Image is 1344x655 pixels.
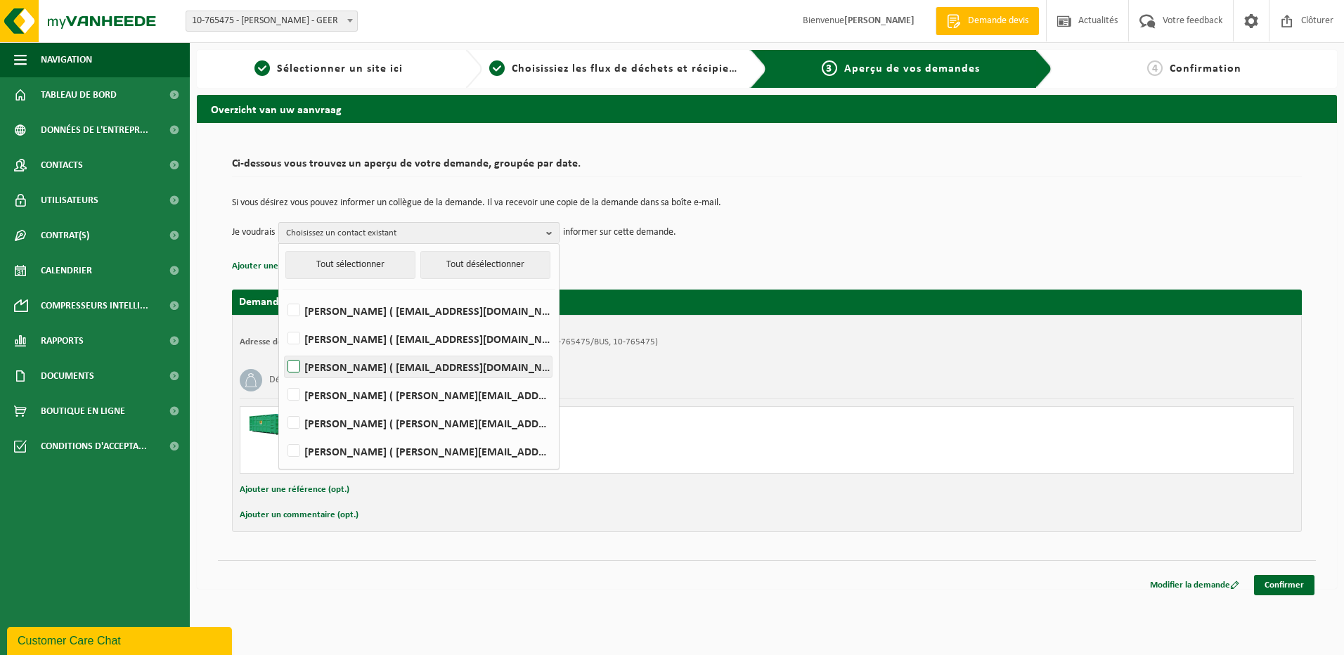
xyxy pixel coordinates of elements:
label: [PERSON_NAME] ( [EMAIL_ADDRESS][DOMAIN_NAME] ) [285,300,552,321]
h2: Overzicht van uw aanvraag [197,95,1337,122]
span: Contrat(s) [41,218,89,253]
span: Boutique en ligne [41,394,125,429]
h3: Déchets industriels banals [269,369,371,391]
label: [PERSON_NAME] ( [EMAIL_ADDRESS][DOMAIN_NAME] ) [285,356,552,377]
a: Demande devis [936,7,1039,35]
button: Ajouter une référence (opt.) [240,481,349,499]
iframe: chat widget [7,624,235,655]
img: HK-XC-40-GN-00.png [247,414,290,435]
span: Rapports [41,323,84,358]
button: Ajouter une référence (opt.) [232,257,342,275]
span: Utilisateurs [41,183,98,218]
span: Conditions d'accepta... [41,429,147,464]
a: 1Sélectionner un site ici [204,60,454,77]
strong: Adresse de placement: [240,337,328,346]
strong: Demande pour [DATE] [239,297,345,308]
span: Navigation [41,42,92,77]
span: Confirmation [1170,63,1241,74]
span: Contacts [41,148,83,183]
span: Choisissiez les flux de déchets et récipients [512,63,746,74]
a: Modifier la demande [1139,575,1250,595]
span: Calendrier [41,253,92,288]
button: Ajouter un commentaire (opt.) [240,506,358,524]
span: 3 [822,60,837,76]
span: 1 [254,60,270,76]
span: Choisissez un contact existant [286,223,541,244]
span: 10-765475 - HESBAYE FROST - GEER [186,11,357,31]
label: [PERSON_NAME] ( [PERSON_NAME][EMAIL_ADDRESS][DOMAIN_NAME] ) [285,413,552,434]
div: Enlever et placer conteneur vide [304,436,823,448]
span: Compresseurs intelli... [41,288,148,323]
span: Aperçu de vos demandes [844,63,980,74]
button: Tout sélectionner [285,251,415,279]
span: Données de l'entrepr... [41,112,148,148]
span: 10-765475 - HESBAYE FROST - GEER [186,11,358,32]
label: [PERSON_NAME] ( [PERSON_NAME][EMAIL_ADDRESS][DOMAIN_NAME] ) [285,384,552,406]
span: Demande devis [964,14,1032,28]
h2: Ci-dessous vous trouvez un aperçu de votre demande, groupée par date. [232,158,1302,177]
strong: [PERSON_NAME] [844,15,915,26]
span: Tableau de bord [41,77,117,112]
p: Si vous désirez vous pouvez informer un collègue de la demande. Il va recevoir une copie de la de... [232,198,1302,208]
span: Sélectionner un site ici [277,63,403,74]
label: [PERSON_NAME] ( [EMAIL_ADDRESS][DOMAIN_NAME] ) [285,328,552,349]
span: 2 [489,60,505,76]
p: Je voudrais [232,222,275,243]
a: Confirmer [1254,575,1314,595]
span: Documents [41,358,94,394]
a: 2Choisissiez les flux de déchets et récipients [489,60,739,77]
p: informer sur cette demande. [563,222,676,243]
button: Tout désélectionner [420,251,550,279]
div: Nombre: 2 [304,455,823,466]
button: Choisissez un contact existant [278,222,560,243]
span: 4 [1147,60,1163,76]
label: [PERSON_NAME] ( [PERSON_NAME][EMAIL_ADDRESS][DOMAIN_NAME] ) [285,441,552,462]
